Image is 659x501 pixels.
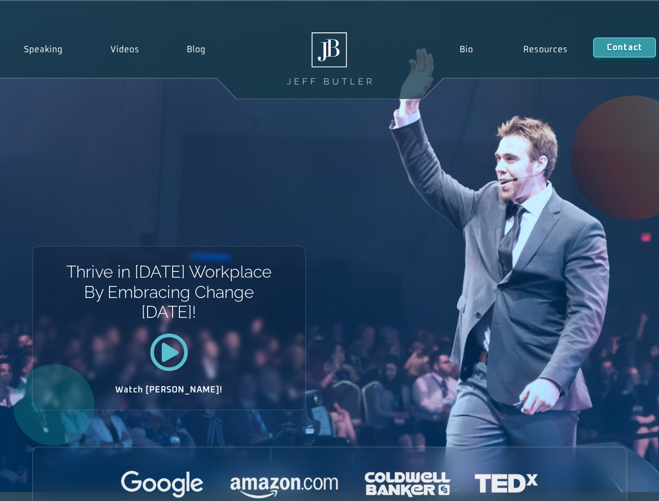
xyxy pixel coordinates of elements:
a: Contact [593,38,656,57]
a: Blog [163,38,230,62]
h2: Watch [PERSON_NAME]! [69,386,269,394]
nav: Menu [434,38,593,62]
h1: Thrive in [DATE] Workplace By Embracing Change [DATE]! [65,262,272,322]
a: Bio [434,38,498,62]
span: Contact [607,43,642,52]
a: Videos [87,38,163,62]
a: Resources [498,38,593,62]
